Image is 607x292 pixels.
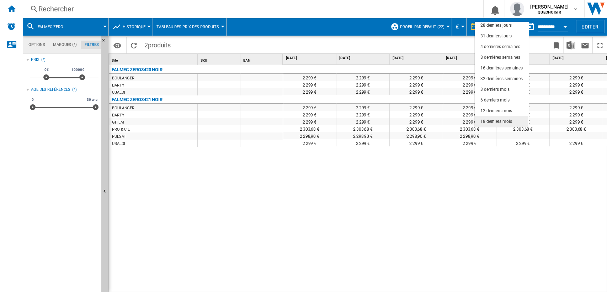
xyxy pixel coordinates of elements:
div: 16 dernières semaines [480,65,523,71]
div: 32 dernières semaines [480,76,523,82]
div: 12 derniers mois [480,108,512,114]
div: 6 derniers mois [480,97,510,103]
div: 8 dernières semaines [480,54,520,61]
div: 18 derniers mois [480,119,512,125]
div: 4 dernières semaines [480,44,520,50]
div: 31 derniers jours [480,33,512,39]
div: 3 derniers mois [480,87,510,93]
div: 28 derniers jours [480,22,512,28]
